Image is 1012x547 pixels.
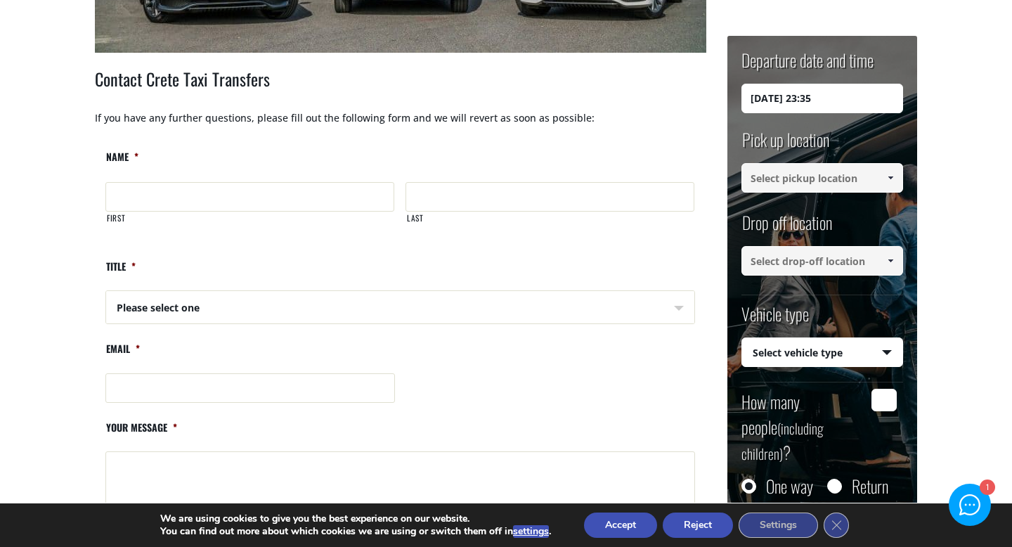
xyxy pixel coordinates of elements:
[879,163,902,193] a: Show All Items
[95,110,706,139] p: If you have any further questions, please fill out the following form and we will revert as soon ...
[106,291,694,325] span: Please select one
[741,48,874,84] label: Departure date and time
[824,513,849,538] button: Close GDPR Cookie Banner
[741,210,832,246] label: Drop off location
[160,525,551,538] p: You can find out more about which cookies we are using or switch them off in .
[105,150,138,175] label: Name
[852,479,888,493] label: Return
[105,421,177,446] label: Your message
[513,525,549,538] button: settings
[584,513,657,538] button: Accept
[741,302,809,337] label: Vehicle type
[106,212,394,236] label: First
[979,481,994,496] div: 1
[406,212,694,236] label: Last
[766,479,813,493] label: One way
[160,513,551,525] p: We are using cookies to give you the best experience on our website.
[741,127,829,163] label: Pick up location
[742,338,902,368] span: Select vehicle type
[105,342,140,367] label: Email
[739,513,818,538] button: Settings
[741,418,824,464] small: (including children)
[105,260,136,285] label: Title
[663,513,733,538] button: Reject
[879,246,902,276] a: Show All Items
[741,389,863,465] label: How many people ?
[741,246,903,276] input: Select drop-off location
[741,163,903,193] input: Select pickup location
[95,67,706,110] h2: Contact Crete Taxi Transfers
